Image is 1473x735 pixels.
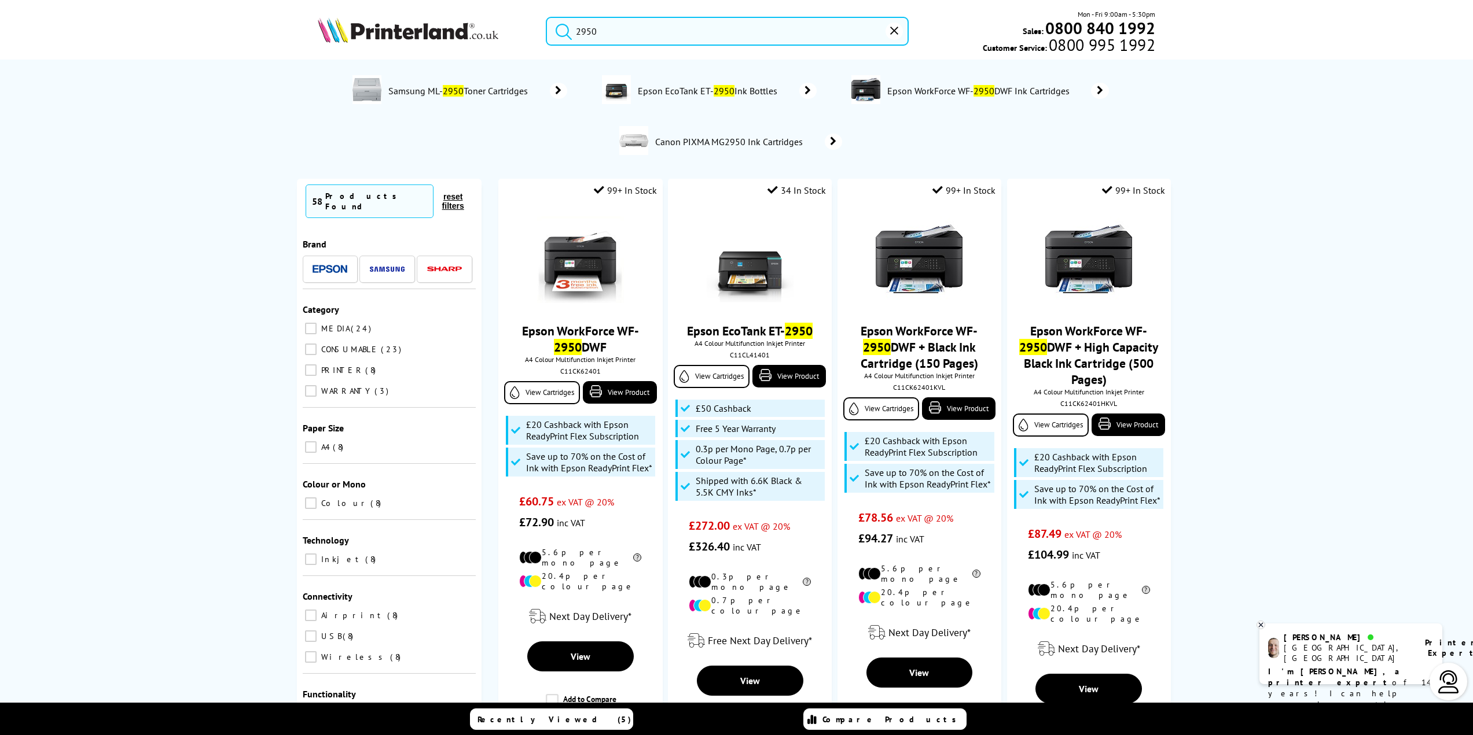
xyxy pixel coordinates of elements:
input: A4 8 [305,441,317,453]
a: View Product [1092,413,1165,436]
a: Epson EcoTank ET-2950Ink Bottles [637,75,817,106]
a: Recently Viewed (5) [470,708,633,730]
span: View [909,667,929,678]
span: Epson EcoTank ET- Ink Bottles [637,85,782,97]
img: user-headset-light.svg [1437,670,1460,693]
div: [PERSON_NAME] [1284,632,1410,642]
span: A4 [318,442,332,452]
span: £50 Cashback [696,402,751,414]
span: ex VAT @ 20% [896,512,953,524]
span: £20 Cashback with Epson ReadyPrint Flex Subscription [526,419,652,442]
a: View Product [752,365,826,387]
span: Compare Products [822,714,963,725]
span: 3 [374,386,391,396]
span: Colour [318,498,369,508]
div: modal_delivery [674,625,826,657]
span: Next Day Delivery* [888,626,971,639]
div: modal_delivery [1013,633,1165,665]
mark: 2950 [443,85,464,97]
input: WARRANTY 3 [305,385,317,397]
span: Next Day Delivery* [549,610,631,623]
label: Add to Compare [546,694,616,716]
span: WARRANTY [318,386,373,396]
a: Epson WorkForce WF-2950DWF + Black Ink Cartridge (150 Pages) [861,323,978,371]
a: 0800 840 1992 [1044,23,1155,34]
span: inc VAT [733,541,761,553]
b: I'm [PERSON_NAME], a printer expert [1268,666,1403,688]
span: £94.27 [858,531,893,546]
div: 34 In Stock [767,184,826,196]
div: C11CK62401HKVL [1016,399,1162,408]
a: View [866,658,973,688]
a: View Product [922,397,996,420]
li: 20.4p per colour page [1028,603,1150,624]
a: View [1035,674,1142,704]
span: 24 [351,323,374,334]
img: Epson-WF-2950DWF-Front-Main-Small.jpg [876,216,963,303]
span: £20 Cashback with Epson ReadyPrint Flex Subscription [865,435,991,458]
span: A4 Colour Multifunction Inkjet Printer [504,355,656,364]
span: £60.75 [519,494,554,509]
li: 5.6p per mono page [858,563,980,584]
mark: 2950 [863,339,891,355]
p: of 14 years! I can help you choose the right product [1268,666,1434,721]
div: C11CK62401 [507,367,653,375]
span: inc VAT [557,517,585,529]
mark: 2950 [974,85,994,97]
span: Save up to 70% on the Cost of Ink with Epson ReadyPrint Flex* [865,467,991,490]
span: 0800 995 1992 [1047,39,1155,50]
a: Compare Products [803,708,967,730]
img: Epson [313,265,347,274]
span: £78.56 [858,510,893,525]
span: inc VAT [896,533,924,545]
input: CONSUMABLE 23 [305,344,317,355]
img: epson-et-2951-front-small.jpg [707,216,794,303]
span: inc VAT [1072,549,1100,561]
mark: 2950 [785,323,813,339]
input: Inkjet 8 [305,553,317,565]
span: Free Next Day Delivery* [708,634,812,647]
span: Functionality [303,688,356,700]
span: Canon PIXMA MG2950 Ink Cartridges [654,136,807,147]
span: Brand [303,238,326,250]
span: View [571,651,590,662]
div: modal_delivery [504,600,656,633]
input: USB 8 [305,630,317,642]
span: 58 [312,195,322,207]
span: Shipped with 6.6K Black & 5.5K CMY Inks* [696,475,822,498]
span: Customer Service: [983,39,1155,53]
span: Free 5 Year Warranty [696,423,776,434]
span: Connectivity [303,590,352,602]
span: MEDIA [318,323,350,334]
span: Sales: [1023,25,1044,36]
input: Airprint 8 [305,610,317,621]
span: 0.3p per Mono Page, 0.7p per Colour Page* [696,443,822,466]
span: £20 Cashback with Epson ReadyPrint Flex Subscription [1034,451,1160,474]
span: £326.40 [689,539,730,554]
span: Airprint [318,610,386,620]
span: Wireless [318,652,389,662]
span: 8 [370,498,384,508]
img: ashley-livechat.png [1268,638,1279,658]
mark: 2950 [1019,339,1047,355]
img: epson-wf-2950dwf-front-subscription-small.jpg [537,216,624,303]
li: 20.4p per colour page [519,571,641,592]
span: Paper Size [303,422,344,434]
a: View Product [583,381,656,404]
div: Products Found [325,191,427,212]
div: 99+ In Stock [594,184,657,196]
a: Epson WorkForce WF-2950DWF Ink Cartridges [886,75,1109,106]
li: 20.4p per colour page [858,587,980,608]
span: ex VAT @ 20% [1064,529,1122,540]
img: ML-2950-conspage.jpg [352,75,381,104]
li: 0.3p per mono page [689,571,811,592]
div: C11CL41401 [677,350,823,359]
a: View Cartridges [1013,413,1089,437]
span: 8 [390,652,403,662]
span: Technology [303,534,349,546]
span: PRINTER [318,365,364,375]
div: 99+ In Stock [932,184,996,196]
span: 8 [333,442,346,452]
span: ex VAT @ 20% [733,520,790,532]
img: Sharp [427,267,462,272]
